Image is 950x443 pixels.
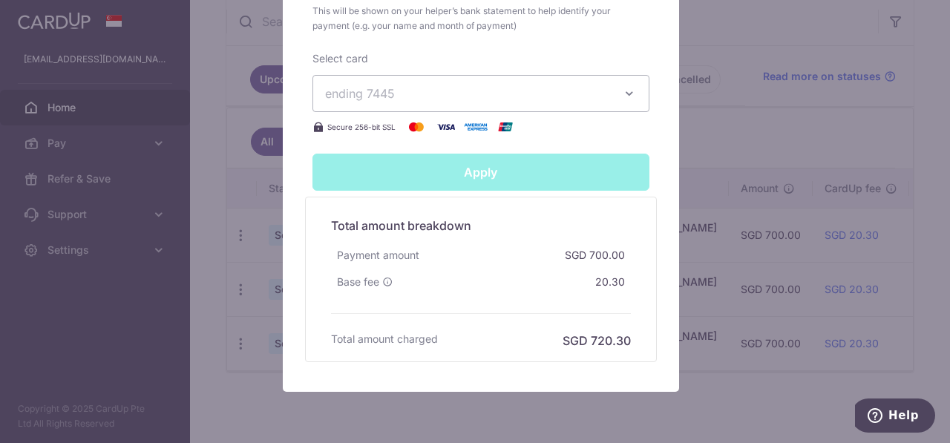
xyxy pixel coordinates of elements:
img: American Express [461,118,491,136]
iframe: Opens a widget where you can find more information [855,398,935,436]
span: Secure 256-bit SSL [327,121,396,133]
h5: Total amount breakdown [331,217,631,234]
img: Visa [431,118,461,136]
span: Base fee [337,275,379,289]
span: ending 7445 [325,86,395,101]
div: SGD 700.00 [559,242,631,269]
span: This will be shown on your helper’s bank statement to help identify your payment (e.g. your name ... [312,4,649,33]
div: 20.30 [589,269,631,295]
img: UnionPay [491,118,520,136]
h6: Total amount charged [331,332,438,347]
div: Payment amount [331,242,425,269]
img: Mastercard [402,118,431,136]
label: Select card [312,51,368,66]
h6: SGD 720.30 [563,332,631,350]
button: ending 7445 [312,75,649,112]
